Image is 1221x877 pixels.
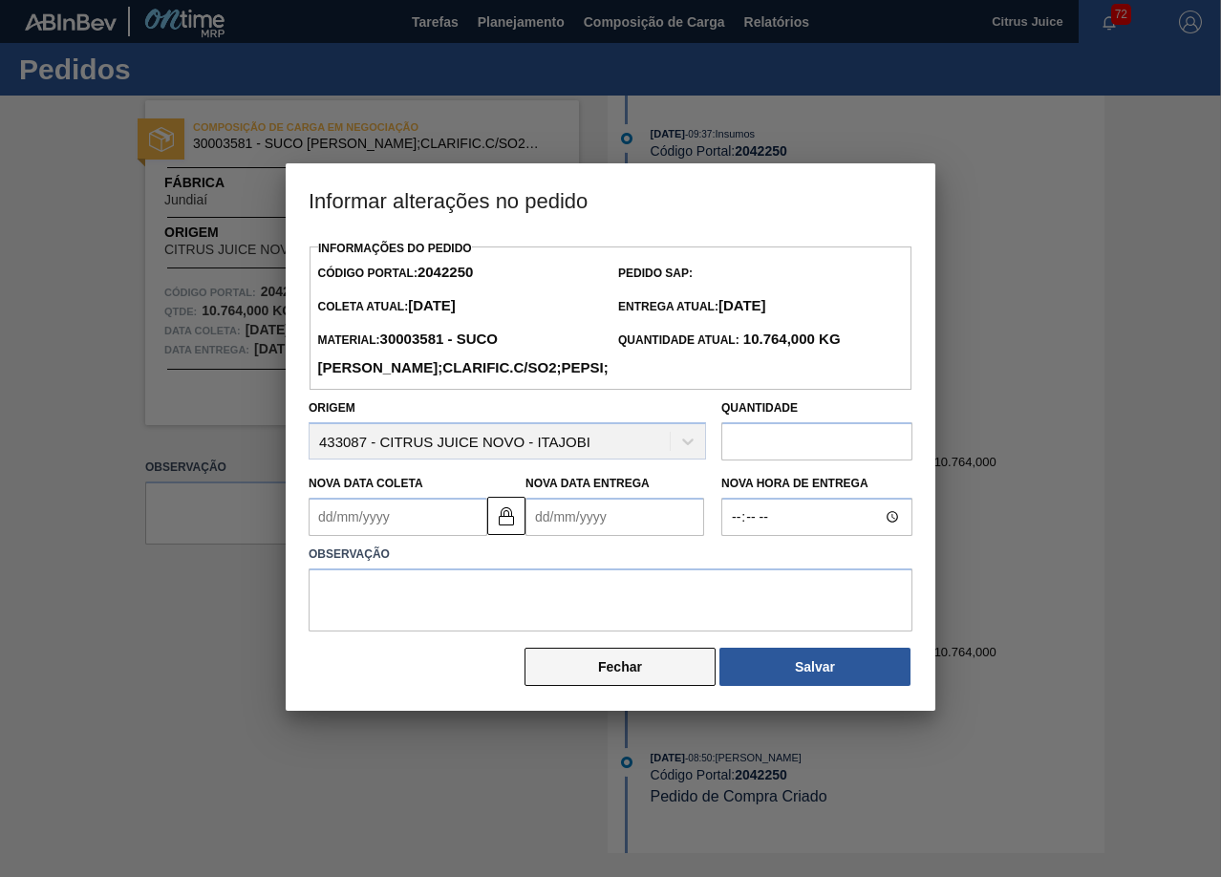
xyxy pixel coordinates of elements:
[618,333,841,347] span: Quantidade Atual:
[718,297,766,313] strong: [DATE]
[317,331,608,375] strong: 30003581 - SUCO [PERSON_NAME];CLARIFIC.C/SO2;PEPSI;
[309,498,487,536] input: dd/mm/yyyy
[309,541,912,568] label: Observação
[317,300,455,313] span: Coleta Atual:
[495,504,518,527] img: locked
[719,648,910,686] button: Salvar
[318,242,472,255] label: Informações do Pedido
[525,648,716,686] button: Fechar
[309,401,355,415] label: Origem
[525,498,704,536] input: dd/mm/yyyy
[418,264,473,280] strong: 2042250
[739,331,841,347] strong: 10.764,000 KG
[721,470,912,498] label: Nova Hora de Entrega
[317,333,608,375] span: Material:
[618,300,766,313] span: Entrega Atual:
[408,297,456,313] strong: [DATE]
[721,401,798,415] label: Quantidade
[309,477,423,490] label: Nova Data Coleta
[487,497,525,535] button: locked
[317,267,473,280] span: Código Portal:
[286,163,935,236] h3: Informar alterações no pedido
[618,267,693,280] span: Pedido SAP:
[525,477,650,490] label: Nova Data Entrega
